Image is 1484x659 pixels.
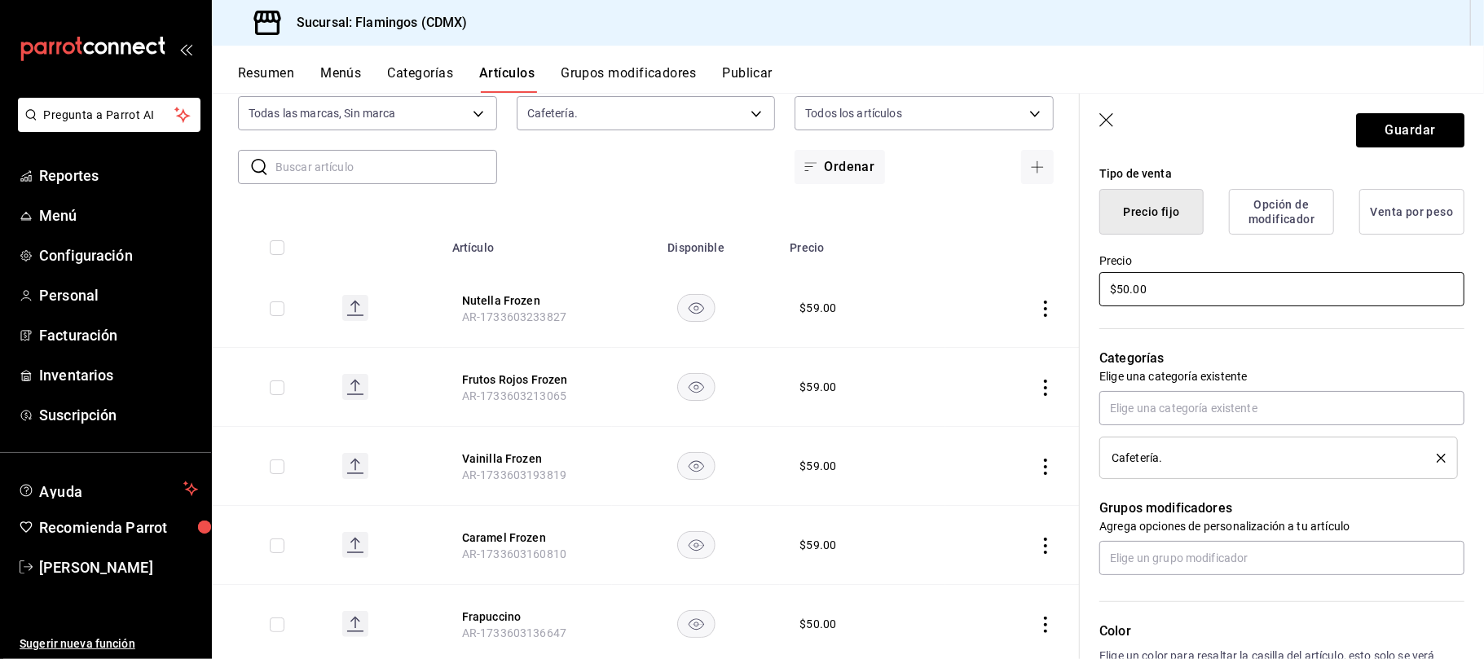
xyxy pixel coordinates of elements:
[1099,256,1464,267] label: Precio
[677,373,716,401] button: availability-product
[39,364,198,386] span: Inventarios
[238,65,1484,93] div: navigation tabs
[561,65,696,93] button: Grupos modificadores
[795,150,884,184] button: Ordenar
[462,310,566,323] span: AR-1733603233827
[39,284,198,306] span: Personal
[39,204,198,226] span: Menú
[462,468,566,481] span: AR-1733603193819
[527,105,578,121] span: Cafetería.
[1229,189,1334,235] button: Opción de modificador
[18,98,200,132] button: Pregunta a Parrot AI
[799,537,836,553] div: $ 59.00
[1112,452,1162,463] span: Cafetería.
[1037,538,1054,554] button: actions
[1099,391,1464,425] input: Elige una categoría existente
[677,531,716,559] button: availability-product
[677,294,716,322] button: availability-product
[462,529,592,546] button: edit-product-location
[780,217,945,269] th: Precio
[1037,617,1054,633] button: actions
[1099,368,1464,384] p: Elige una categoría existente
[39,479,177,499] span: Ayuda
[677,452,716,480] button: availability-product
[1099,349,1464,368] p: Categorías
[677,610,716,638] button: availability-product
[39,516,198,538] span: Recomienda Parrot
[805,105,902,121] span: Todos los artículos
[1037,380,1054,396] button: actions
[320,65,361,93] button: Menús
[799,458,836,474] div: $ 59.00
[1099,541,1464,575] input: Elige un grupo modificador
[1099,499,1464,518] p: Grupos modificadores
[1359,189,1464,235] button: Venta por peso
[1037,459,1054,475] button: actions
[462,389,566,402] span: AR-1733603213065
[462,292,592,309] button: edit-product-location
[799,616,836,632] div: $ 50.00
[462,608,592,625] button: edit-product-location
[799,379,836,395] div: $ 59.00
[799,300,836,316] div: $ 59.00
[479,65,535,93] button: Artículos
[1099,189,1204,235] button: Precio fijo
[39,404,198,426] span: Suscripción
[1099,165,1464,182] div: Tipo de venta
[443,217,612,269] th: Artículo
[39,165,198,187] span: Reportes
[39,244,198,266] span: Configuración
[284,13,467,33] h3: Sucursal: Flamingos (CDMX)
[462,626,566,639] span: AR-1733603136647
[1037,301,1054,317] button: actions
[1099,518,1464,534] p: Agrega opciones de personalización a tu artículo
[39,556,198,578] span: [PERSON_NAME]
[462,371,592,388] button: edit-product-location
[1356,113,1464,147] button: Guardar
[388,65,454,93] button: Categorías
[462,450,592,467] button: edit-product-location
[238,65,294,93] button: Resumen
[179,42,192,55] button: open_drawer_menu
[1425,454,1446,463] button: delete
[275,151,497,183] input: Buscar artículo
[612,217,781,269] th: Disponible
[1099,622,1464,641] p: Color
[20,635,198,652] span: Sugerir nueva función
[249,105,396,121] span: Todas las marcas, Sin marca
[44,107,175,124] span: Pregunta a Parrot AI
[1099,272,1464,306] input: $0.00
[722,65,773,93] button: Publicar
[39,324,198,346] span: Facturación
[462,547,566,560] span: AR-1733603160810
[11,118,200,135] a: Pregunta a Parrot AI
